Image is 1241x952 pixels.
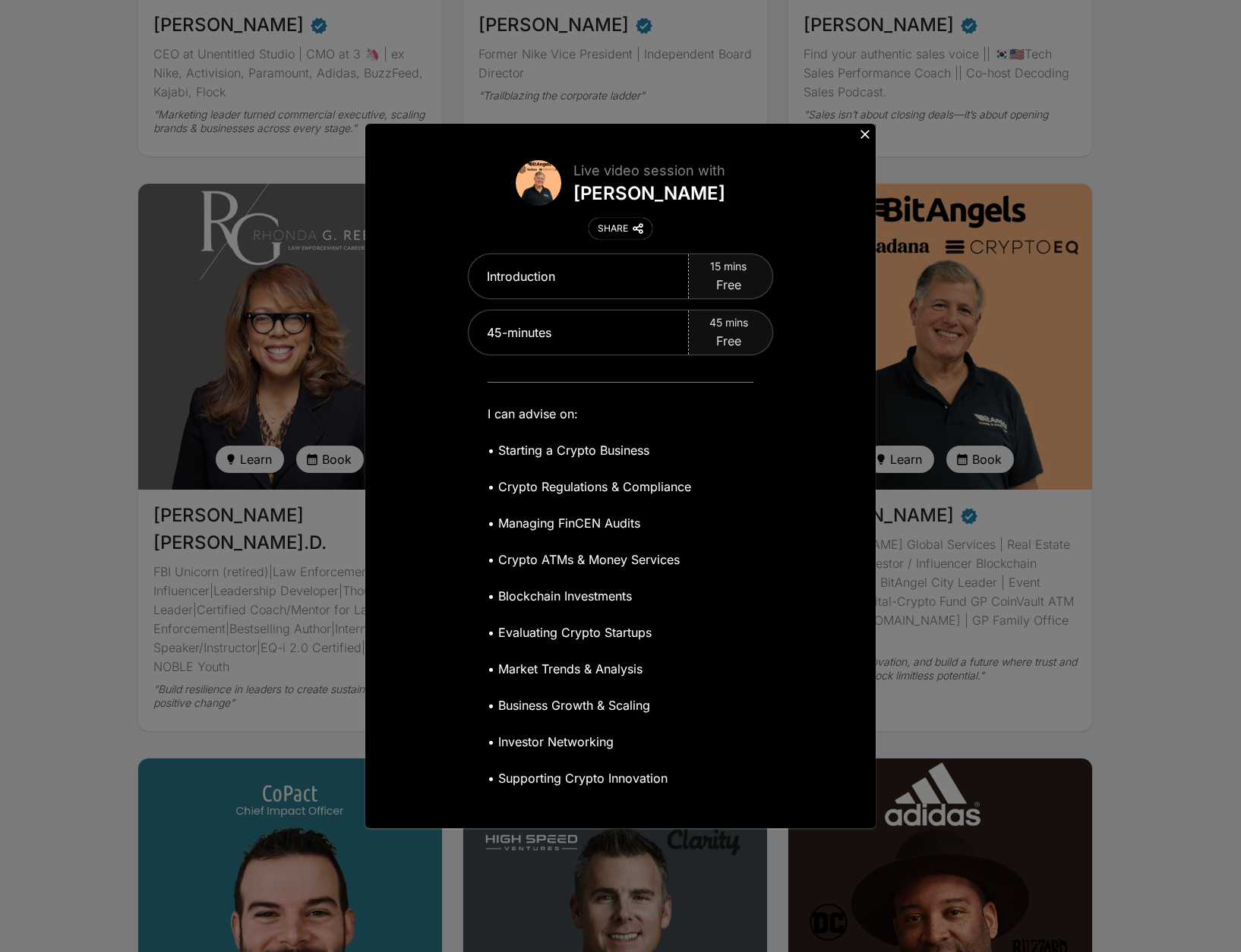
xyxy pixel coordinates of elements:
p: • Investor Networking [488,731,691,752]
span: 45 mins [709,315,748,330]
p: • Supporting Crypto Innovation [488,768,691,789]
div: 45-minutes [469,311,689,355]
button: 45-minutes45 minsFree [469,311,772,355]
button: Introduction15 minsFree [469,254,772,298]
p: • Crypto ATMs & Money Services [488,549,691,570]
p: • Market Trends & Analysis [488,658,691,679]
p: I can advise on: [488,403,691,424]
div: SHARE [598,222,628,235]
span: Free [716,276,741,294]
p: • Blockchain Investments [488,585,691,607]
div: Introduction [469,254,689,298]
p: • Managing FinCEN Audits [488,512,691,534]
div: [PERSON_NAME] [573,181,725,206]
button: SHARE [589,218,652,239]
p: • Evaluating Crypto Startups [488,622,691,643]
img: avatar of Sheldon Weisfeld [516,160,561,206]
span: 15 mins [710,259,747,274]
span: Free [716,332,741,350]
p: • Crypto Regulations & Compliance [488,476,691,497]
div: Live video session with [573,160,725,181]
p: • Business Growth & Scaling [488,695,691,716]
p: • Starting a Crypto Business [488,440,691,461]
